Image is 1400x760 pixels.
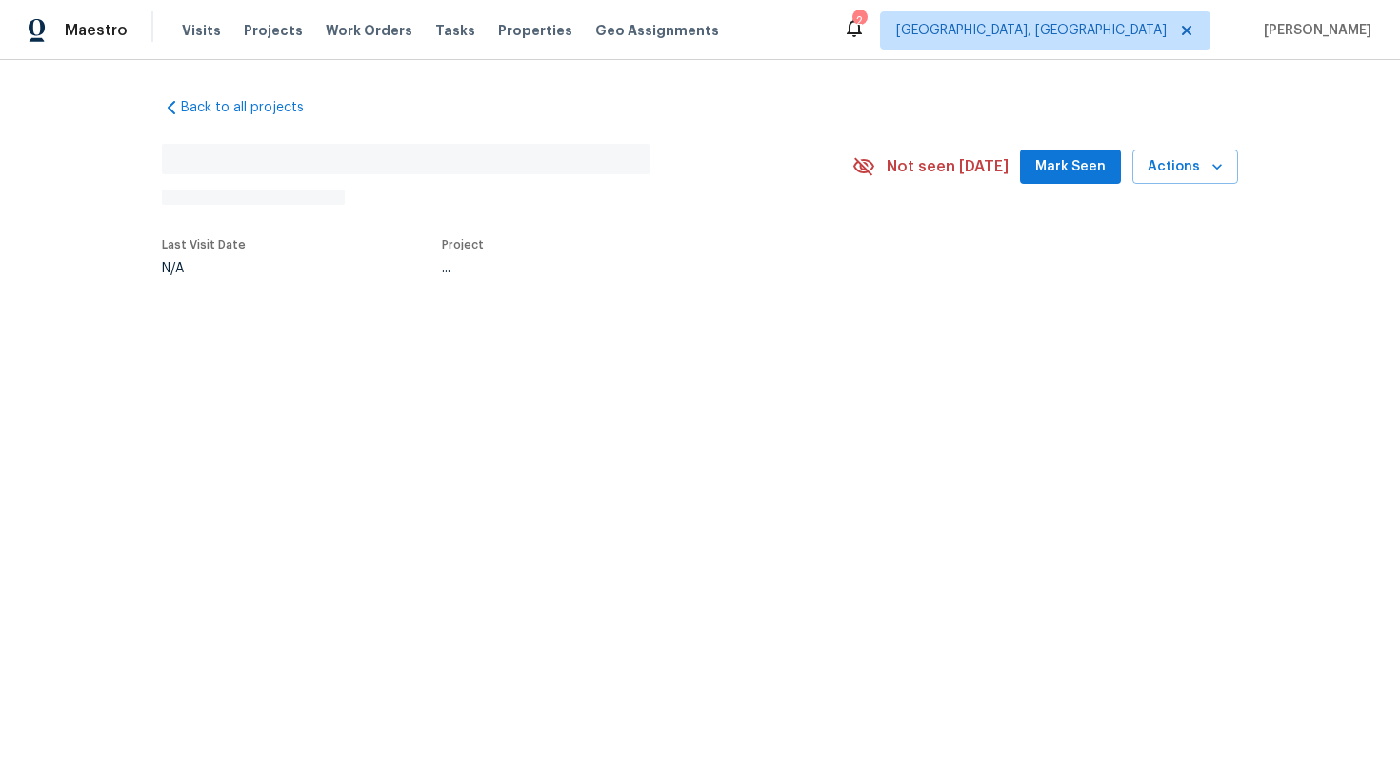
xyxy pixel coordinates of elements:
a: Back to all projects [162,98,345,117]
span: Projects [244,21,303,40]
span: Last Visit Date [162,239,246,250]
span: Geo Assignments [595,21,719,40]
span: Not seen [DATE] [887,157,1009,176]
div: N/A [162,262,246,275]
div: ... [442,262,808,275]
span: Mark Seen [1035,155,1106,179]
span: [PERSON_NAME] [1256,21,1371,40]
div: 2 [852,11,866,30]
span: [GEOGRAPHIC_DATA], [GEOGRAPHIC_DATA] [896,21,1167,40]
button: Mark Seen [1020,150,1121,185]
span: Work Orders [326,21,412,40]
span: Maestro [65,21,128,40]
span: Visits [182,21,221,40]
span: Properties [498,21,572,40]
button: Actions [1132,150,1238,185]
span: Project [442,239,484,250]
span: Tasks [435,24,475,37]
span: Actions [1148,155,1223,179]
